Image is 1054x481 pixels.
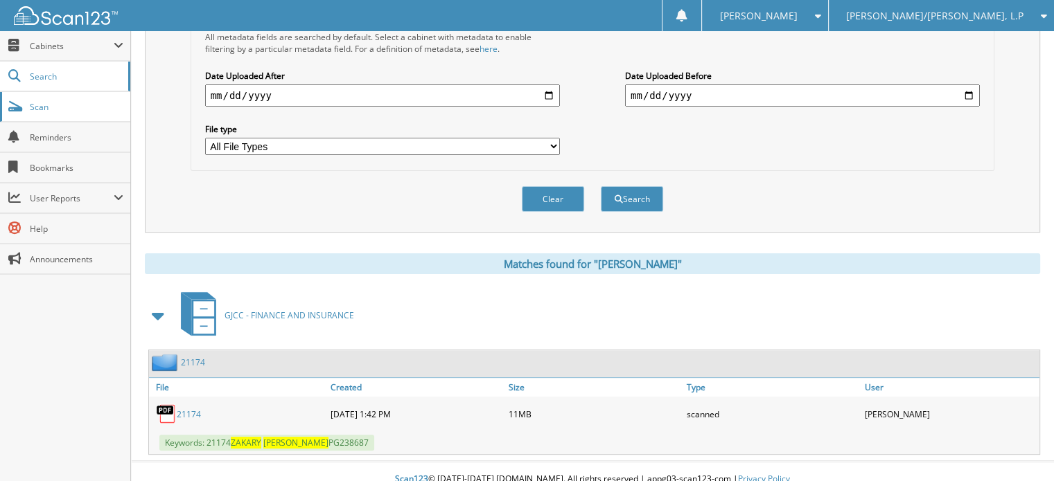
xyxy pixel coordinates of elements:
span: Cabinets [30,40,114,52]
span: Bookmarks [30,162,123,174]
span: GJCC - FINANCE AND INSURANCE [225,309,354,321]
div: scanned [683,400,861,428]
a: File [149,378,327,397]
span: Help [30,223,123,235]
span: Reminders [30,131,123,143]
div: Matches found for "[PERSON_NAME]" [145,253,1040,274]
button: Search [601,186,663,212]
a: 21174 [177,408,201,420]
a: GJCC - FINANCE AND INSURANCE [173,288,354,343]
a: Type [683,378,861,397]
img: scan123-logo-white.svg [14,6,118,25]
label: Date Uploaded After [205,70,560,82]
div: [DATE] 1:42 PM [327,400,505,428]
span: [PERSON_NAME]/[PERSON_NAME], L.P [846,12,1024,20]
span: Search [30,71,121,82]
a: User [861,378,1039,397]
input: end [625,84,980,107]
label: Date Uploaded Before [625,70,980,82]
span: User Reports [30,192,114,204]
input: start [205,84,560,107]
span: Announcements [30,253,123,265]
a: 21174 [181,356,205,368]
span: [PERSON_NAME] [719,12,797,20]
a: here [480,43,498,55]
a: Created [327,378,505,397]
div: [PERSON_NAME] [861,400,1039,428]
button: Clear [522,186,584,212]
span: Keywords: 21174 PG238687 [159,435,374,451]
div: 11MB [505,400,683,428]
label: File type [205,123,560,135]
img: PDF.png [156,403,177,424]
span: ZAKARY [231,437,261,448]
a: Size [505,378,683,397]
span: Scan [30,101,123,113]
span: [PERSON_NAME] [263,437,328,448]
div: All metadata fields are searched by default. Select a cabinet with metadata to enable filtering b... [205,31,560,55]
img: folder2.png [152,354,181,371]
